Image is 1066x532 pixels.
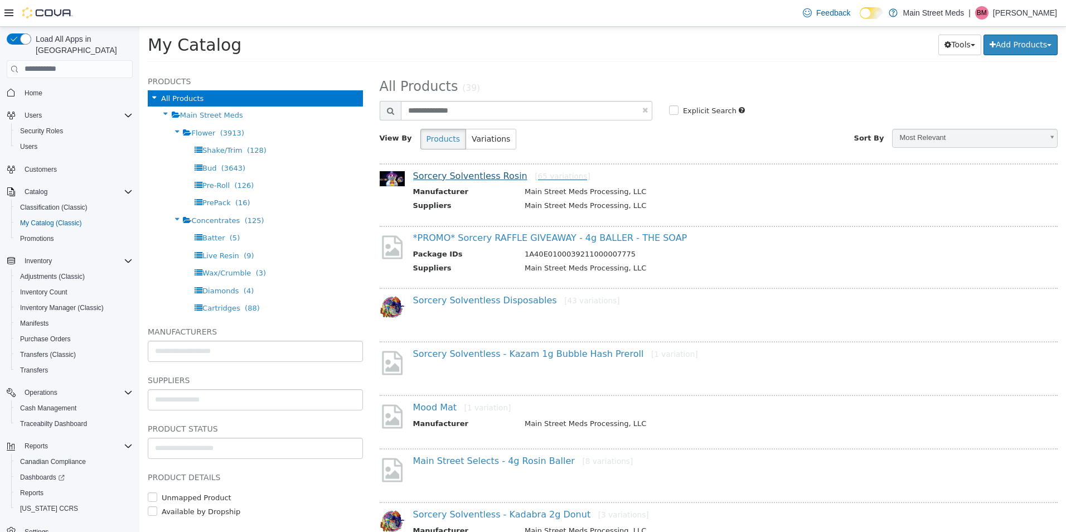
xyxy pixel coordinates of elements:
[20,504,78,513] span: [US_STATE] CCRS
[11,485,137,501] button: Reports
[20,303,104,312] span: Inventory Manager (Classic)
[377,159,894,173] td: Main Street Meds Processing, LLC
[16,502,83,515] a: [US_STATE] CCRS
[20,163,61,176] a: Customers
[25,165,57,174] span: Customers
[11,470,137,485] a: Dashboards
[20,439,52,453] button: Reports
[377,391,894,405] td: Main Street Meds Processing, LLC
[11,231,137,246] button: Promotions
[274,206,548,216] a: *PROMO* Sorcery RAFFLE GIVEAWAY - 4g BALLER - THE SOAP
[2,438,137,454] button: Reports
[22,7,72,18] img: Cova
[20,457,86,466] span: Canadian Compliance
[16,348,80,361] a: Transfers (Classic)
[377,222,894,236] td: 1A40E0100039211000007775
[16,270,89,283] a: Adjustments (Classic)
[274,144,451,154] a: Sorcery Solventless Rosin[65 variations]
[20,272,85,281] span: Adjustments (Classic)
[753,102,918,121] a: Most Relevant
[20,366,48,375] span: Transfers
[16,455,90,468] a: Canadian Compliance
[63,242,112,250] span: Wax/Crumble
[11,454,137,470] button: Canadian Compliance
[20,127,63,136] span: Security Roles
[63,207,85,215] span: Batter
[326,102,377,123] button: Variations
[20,288,67,297] span: Inventory Count
[52,190,100,198] span: Concentrates
[20,203,88,212] span: Classification (Classic)
[2,108,137,123] button: Users
[16,232,59,245] a: Promotions
[425,269,480,278] small: [43 variations]
[16,402,81,415] a: Cash Management
[975,6,989,20] div: Blake Martin
[41,84,104,93] span: Main Street Meds
[63,277,101,286] span: Cartridges
[11,200,137,215] button: Classification (Classic)
[16,232,133,245] span: Promotions
[81,102,105,110] span: (3913)
[281,102,327,123] button: Products
[844,8,918,28] button: Add Products
[240,376,265,403] img: missing-image.png
[25,111,42,120] span: Users
[96,172,111,180] span: (16)
[16,502,133,515] span: Washington CCRS
[11,269,137,284] button: Adjustments (Classic)
[63,172,91,180] span: PrePack
[16,301,108,315] a: Inventory Manager (Classic)
[16,402,133,415] span: Cash Management
[16,124,133,138] span: Security Roles
[11,215,137,231] button: My Catalog (Classic)
[25,257,52,265] span: Inventory
[11,362,137,378] button: Transfers
[8,8,102,28] span: My Catalog
[20,350,76,359] span: Transfers (Classic)
[20,319,49,328] span: Manifests
[20,109,46,122] button: Users
[240,207,265,234] img: missing-image.png
[20,335,71,344] span: Purchase Orders
[240,483,265,506] img: 150
[11,123,137,139] button: Security Roles
[16,364,52,377] a: Transfers
[274,391,377,405] th: Manufacturer
[16,455,133,468] span: Canadian Compliance
[20,489,43,497] span: Reports
[20,480,101,491] label: Available by Dropship
[274,173,377,187] th: Suppliers
[903,6,965,20] p: Main Street Meds
[977,6,987,20] span: BM
[63,260,99,268] span: Diamonds
[968,6,971,20] p: |
[20,419,87,428] span: Traceabilty Dashboard
[16,140,42,153] a: Users
[274,322,559,332] a: Sorcery Solventless - Kazam 1g Bubble Hash Preroll[1 variation]
[20,234,54,243] span: Promotions
[63,225,100,233] span: Live Resin
[20,162,133,176] span: Customers
[2,253,137,269] button: Inventory
[16,140,133,153] span: Users
[11,400,137,416] button: Cash Management
[240,107,273,115] span: View By
[274,159,377,173] th: Manufacturer
[753,103,903,120] span: Most Relevant
[20,473,65,482] span: Dashboards
[31,33,133,56] span: Load All Apps in [GEOGRAPHIC_DATA]
[20,254,56,268] button: Inventory
[274,268,481,279] a: Sorcery Solventless Disposables[43 variations]
[82,137,106,146] span: (3643)
[105,190,125,198] span: (125)
[2,184,137,200] button: Catalog
[799,8,842,28] button: Tools
[2,161,137,177] button: Customers
[16,301,133,315] span: Inventory Manager (Classic)
[16,201,133,214] span: Classification (Classic)
[16,216,133,230] span: My Catalog (Classic)
[63,154,90,163] span: Pre-Roll
[20,142,37,151] span: Users
[52,102,76,110] span: Flower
